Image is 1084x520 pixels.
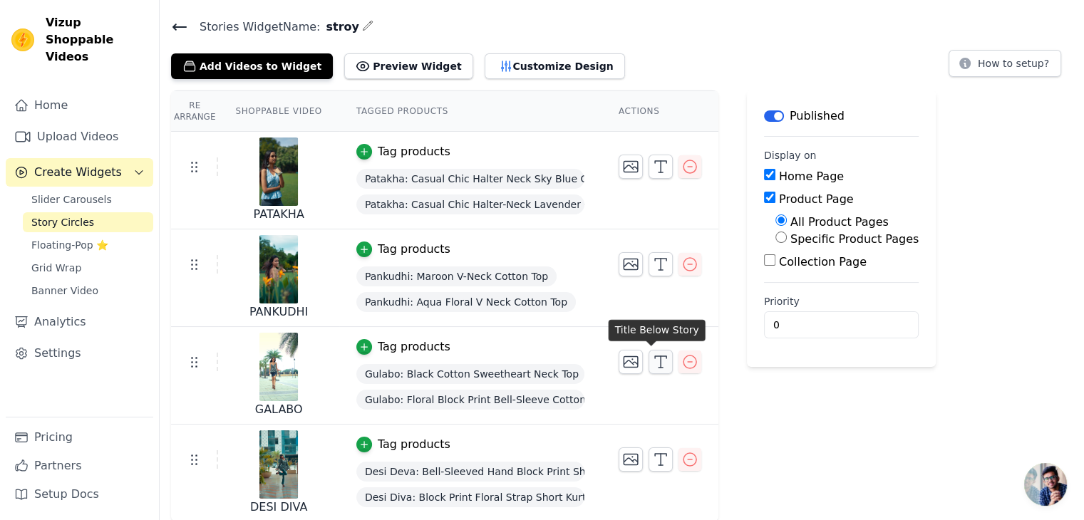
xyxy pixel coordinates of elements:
[46,14,148,66] span: Vizup Shoppable Videos
[320,19,358,36] span: stroy
[356,194,584,214] span: Patakha: Casual Chic Halter-Neck Lavender Cotton Top
[219,206,338,223] div: PATAKHA
[790,232,919,246] label: Specific Product Pages
[171,91,218,132] th: Re Arrange
[31,261,81,275] span: Grid Wrap
[619,155,643,179] button: Change Thumbnail
[362,17,373,36] div: Edit Name
[356,364,584,384] span: Gulabo: Black Cotton Sweetheart Neck Top
[31,284,98,298] span: Banner Video
[23,281,153,301] a: Banner Video
[219,499,338,516] div: DESI DIVA
[344,53,473,79] button: Preview Widget
[219,401,338,418] div: GALABO
[378,436,450,453] div: Tag products
[949,60,1061,73] a: How to setup?
[356,436,450,453] button: Tag products
[6,480,153,509] a: Setup Docs
[31,215,94,229] span: Story Circles
[619,447,643,472] button: Change Thumbnail
[23,258,153,278] a: Grid Wrap
[356,390,584,410] span: Gulabo: Floral Block Print Bell-Sleeve Cotton Top
[339,91,602,132] th: Tagged Products
[259,430,299,499] img: vizup-images-078b.png
[23,235,153,255] a: Floating-Pop ⭐
[31,192,112,207] span: Slider Carousels
[790,215,889,229] label: All Product Pages
[218,91,339,132] th: Shoppable Video
[356,292,576,312] span: Pankudhi: Aqua Floral V Neck Cotton Top
[619,252,643,276] button: Change Thumbnail
[34,164,122,181] span: Create Widgets
[619,350,643,374] button: Change Thumbnail
[171,53,333,79] button: Add Videos to Widget
[356,338,450,355] button: Tag products
[356,169,584,189] span: Patakha: Casual Chic Halter Neck Sky Blue Cotton Top
[11,28,34,51] img: Vizup
[356,143,450,160] button: Tag products
[6,123,153,151] a: Upload Videos
[356,462,584,482] span: Desi Deva: Bell-Sleeved Hand Block Print Short Kurti
[6,308,153,336] a: Analytics
[764,294,919,308] label: Priority
[6,452,153,480] a: Partners
[259,333,299,401] img: vizup-images-ab0d.png
[378,241,450,258] div: Tag products
[259,137,299,206] img: vizup-images-9d98.png
[602,91,718,132] th: Actions
[6,158,153,187] button: Create Widgets
[6,339,153,368] a: Settings
[378,143,450,160] div: Tag products
[188,19,320,36] span: Stories Widget Name:
[356,266,557,286] span: Pankudhi: Maroon V-Neck Cotton Top
[6,91,153,120] a: Home
[31,238,108,252] span: Floating-Pop ⭐
[790,108,845,125] p: Published
[219,303,338,321] div: PANKUDHI
[23,189,153,209] a: Slider Carousels
[23,212,153,232] a: Story Circles
[485,53,625,79] button: Customize Design
[356,241,450,258] button: Tag products
[356,487,584,507] span: Desi Diva: Block Print Floral Strap Short Kurti
[949,50,1061,77] button: How to setup?
[259,235,299,303] img: vizup-images-4905.png
[1024,463,1067,506] a: Open chat
[779,192,854,206] label: Product Page
[779,170,844,183] label: Home Page
[6,423,153,452] a: Pricing
[779,255,867,269] label: Collection Page
[378,338,450,355] div: Tag products
[764,148,817,162] legend: Display on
